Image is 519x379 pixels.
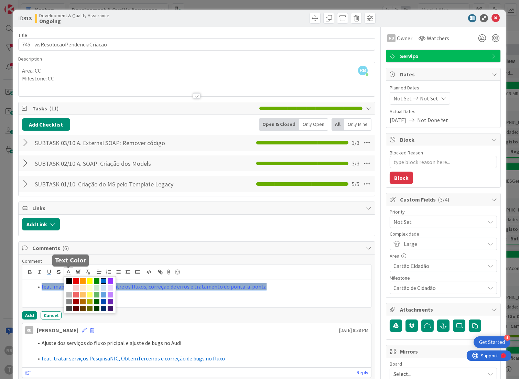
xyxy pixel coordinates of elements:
[299,118,328,131] div: Only Open
[504,335,510,341] div: 4
[49,105,58,112] span: ( 11 )
[474,336,510,348] div: Open Get Started checklist, remaining modules: 4
[39,18,109,24] b: Ongoing
[18,38,376,51] input: type card name here...
[33,339,369,347] li: Ajuste dos serviços do fluxo pricipal e ajuste de bugs no Audi
[479,339,505,346] div: Get Started
[25,326,33,334] div: RB
[42,283,267,290] a: feat: mapeamento dos dados entre os fluxos, correção de erros e tratamento do ponta-a-ponta
[400,136,488,144] span: Block
[390,231,497,236] div: Complexidade
[32,204,363,212] span: Links
[22,67,372,75] p: Area: CC
[393,94,412,102] span: Not Set
[417,116,448,124] span: Not Done Yet
[32,104,256,112] span: Tasks
[18,14,32,22] span: ID
[18,32,27,38] label: Title
[358,66,368,75] span: RB
[357,368,368,377] a: Reply
[400,305,488,314] span: Attachments
[39,13,109,18] span: Development & Quality Assurance
[42,355,225,362] a: feat: tratar serviços PesquisaNIC, ObtemTerceiros e correção de bugs no fluxo
[390,172,413,184] button: Block
[32,178,184,190] input: Add Checklist...
[55,257,86,264] h5: Text Color
[393,369,482,379] span: Select...
[62,245,69,251] span: ( 6 )
[332,118,344,131] div: All
[387,34,396,42] div: RB
[390,116,406,124] span: [DATE]
[352,180,359,188] span: 5 / 5
[22,258,42,264] span: Comment
[352,159,359,167] span: 3 / 3
[427,34,449,42] span: Watchers
[259,118,299,131] div: Open & Closed
[390,253,497,258] div: Area
[390,361,402,366] span: Board
[397,34,412,42] span: Owner
[393,217,482,227] span: Not Set
[390,84,497,91] span: Planned Dates
[32,137,184,149] input: Add Checklist...
[390,209,497,214] div: Priority
[22,118,70,131] button: Add Checklist
[37,326,78,334] div: [PERSON_NAME]
[438,196,449,203] span: ( 3/4 )
[22,311,37,320] button: Add
[393,261,482,271] span: Cartão Cidadão
[393,283,482,293] span: Cartão de Cidadão
[23,15,32,22] b: 313
[400,195,488,204] span: Custom Fields
[14,1,31,9] span: Support
[41,311,62,320] button: Cancel
[32,244,363,252] span: Comments
[339,327,368,334] span: [DATE] 8:38 PM
[22,75,372,83] p: Milestone: CC
[22,218,60,230] button: Add Link
[352,139,359,147] span: 3 / 3
[36,3,37,8] div: 1
[18,56,42,62] span: Description
[390,275,497,280] div: Milestone
[390,108,497,115] span: Actual Dates
[400,70,488,78] span: Dates
[32,157,184,170] input: Add Checklist...
[390,150,423,156] label: Blocked Reason
[420,94,438,102] span: Not Set
[400,52,488,60] span: Serviço
[400,347,488,356] span: Mirrors
[404,239,482,249] span: Large
[344,118,371,131] div: Only Mine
